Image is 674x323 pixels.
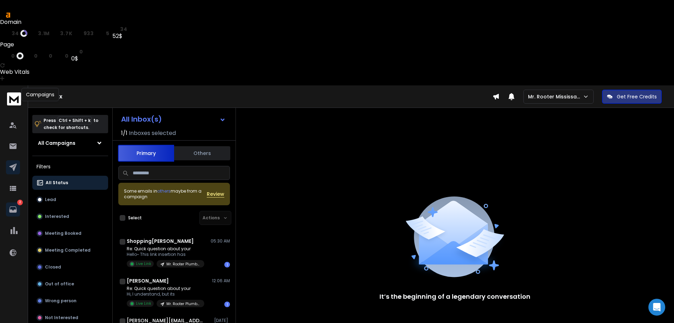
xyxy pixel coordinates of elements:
p: Get Free Credits [617,93,657,100]
a: st0 [71,49,83,54]
p: Not Interested [45,315,78,321]
p: Live Link [136,301,151,306]
a: rd933 [75,31,94,36]
p: Out of office [45,281,74,287]
div: Campaigns [21,88,59,101]
div: Open Intercom Messenger [648,299,665,316]
a: dr34 [4,30,27,37]
p: It’s the beginning of a legendary conversation [379,292,530,302]
button: Out of office [32,277,108,291]
button: All Status [32,176,108,190]
a: st34 [112,26,127,32]
span: rd [40,53,47,59]
p: Hello~ This link insertion has [127,252,204,257]
a: rp3.7K [53,31,72,36]
button: Review [207,190,224,198]
button: Get Free Credits [602,90,662,104]
img: logo [7,92,21,105]
p: Interested [45,214,69,219]
button: All Campaigns [32,136,108,150]
span: ur [4,53,10,59]
p: Wrong person [45,298,77,304]
span: rd [75,31,82,36]
p: Meeting Booked [45,231,81,236]
p: All Status [46,180,68,186]
span: 34 [12,31,19,36]
p: 12:06 AM [212,278,230,284]
p: Press to check for shortcuts. [44,117,98,131]
p: Closed [45,264,61,270]
div: 1 [224,262,230,267]
span: 34 [120,26,127,32]
span: 0 [65,53,69,59]
button: Primary [118,145,174,162]
h1: Onebox [40,92,493,101]
p: Hi, I understand, but its [127,291,204,297]
p: Mr. Rooter Plumbing [166,261,200,267]
button: Others [174,146,230,161]
span: dr [4,31,10,36]
p: Mr. Rooter Plumbing [166,301,200,306]
span: others [157,188,171,194]
h1: Shopping[PERSON_NAME] [127,238,194,245]
span: 0 [34,53,38,59]
span: st [71,49,78,54]
button: Interested [32,209,108,224]
p: 2 [17,200,23,205]
h1: [PERSON_NAME] [127,277,169,284]
span: rp [26,53,32,59]
div: Some emails in maybe from a campaign [124,188,207,200]
h3: Inboxes selected [129,129,176,137]
button: Meeting Completed [32,243,108,257]
p: Meeting Completed [45,247,91,253]
span: Ctrl + Shift + k [58,116,92,124]
button: Closed [32,260,108,274]
button: Wrong person [32,294,108,308]
button: Lead [32,193,108,207]
p: Re: Quick question about your [127,246,204,252]
a: ar3.1M [30,31,50,36]
p: 05:30 AM [211,238,230,244]
span: rp [53,31,59,36]
span: kw [97,31,105,36]
span: 5 [106,31,110,36]
a: ur0 [4,52,24,59]
span: 0 [79,49,83,54]
button: All Inbox(s) [115,112,231,126]
div: 1 [224,302,230,307]
span: st [112,26,119,32]
a: kw5 [97,31,110,36]
a: kw0 [55,53,68,59]
p: Mr. Rooter Mississauga [528,93,583,100]
h3: Filters [32,162,108,172]
span: 0 [11,53,15,59]
span: 0 [49,53,53,59]
h1: All Campaigns [38,140,75,147]
span: 3.1M [38,31,50,36]
a: rd0 [40,53,52,59]
p: Live Link [136,261,151,266]
div: 52$ [112,32,127,40]
p: Lead [45,197,56,202]
span: 1 / 1 [121,129,127,137]
a: 2 [6,202,20,217]
button: Meeting Booked [32,226,108,240]
h1: All Inbox(s) [121,116,162,123]
span: 3.7K [60,31,72,36]
div: 0$ [71,54,83,63]
span: 933 [84,31,94,36]
a: rp0 [26,53,38,59]
p: Re: Quick question about your [127,286,204,291]
span: ar [30,31,37,36]
span: kw [55,53,63,59]
label: Select [128,215,142,221]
